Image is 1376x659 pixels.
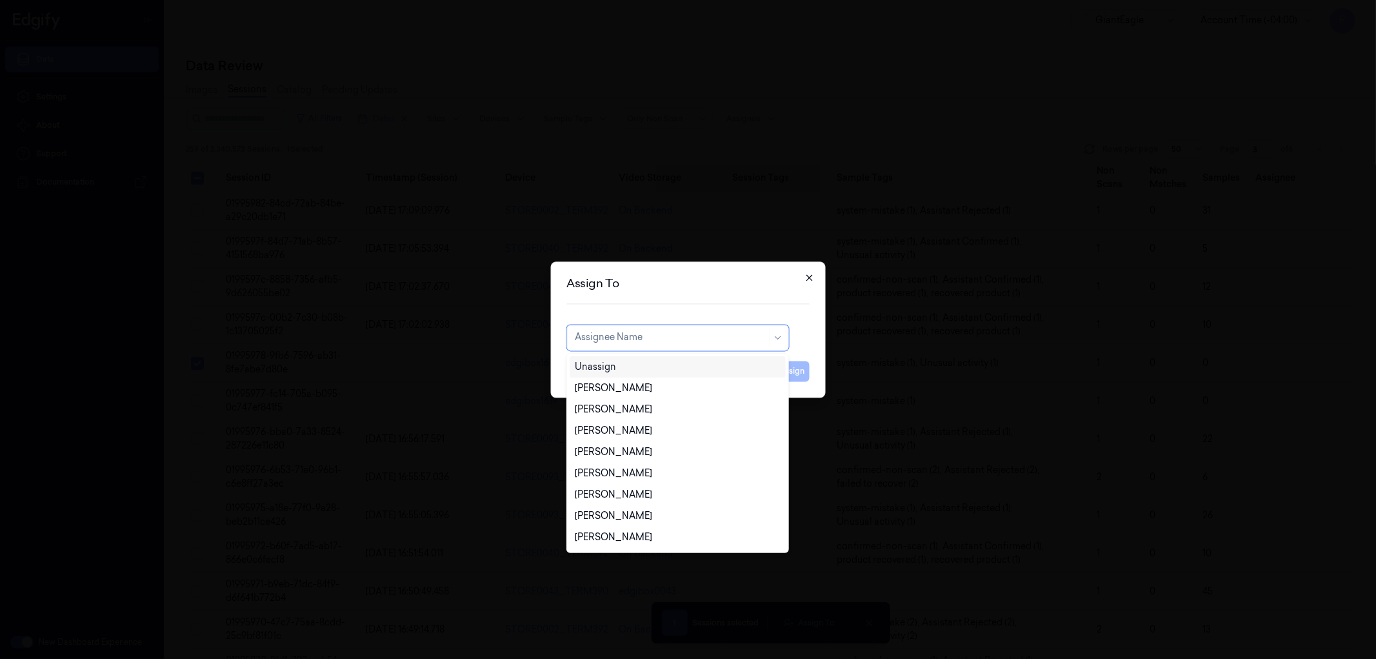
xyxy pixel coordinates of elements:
[575,488,652,502] div: [PERSON_NAME]
[575,509,652,523] div: [PERSON_NAME]
[575,531,652,544] div: [PERSON_NAME]
[575,403,652,416] div: [PERSON_NAME]
[575,467,652,480] div: [PERSON_NAME]
[575,360,616,374] div: Unassign
[575,445,652,459] div: [PERSON_NAME]
[566,278,810,289] h2: Assign To
[575,381,652,395] div: [PERSON_NAME]
[575,424,652,438] div: [PERSON_NAME]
